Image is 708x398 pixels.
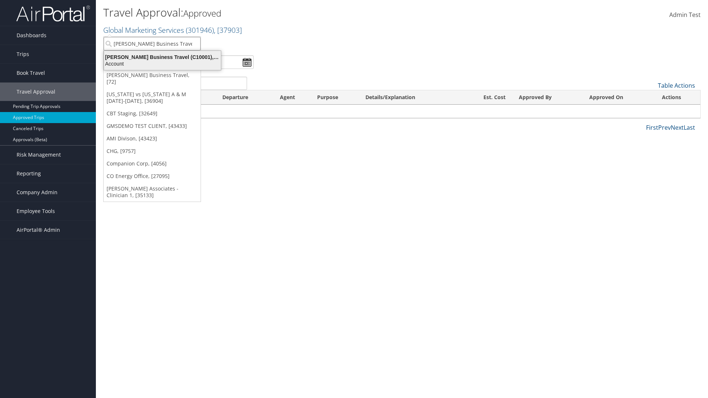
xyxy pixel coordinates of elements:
a: Admin Test [669,4,701,27]
div: Account [100,60,225,67]
h1: Travel Approval: [103,5,502,20]
div: [PERSON_NAME] Business Travel (C10001), [72] [100,54,225,60]
a: Prev [658,123,671,132]
span: Company Admin [17,183,58,202]
a: GMSDEMO TEST CLIENT, [43433] [104,120,201,132]
a: Last [684,123,695,132]
th: Actions [655,90,700,105]
span: ( 301946 ) [186,25,214,35]
span: Risk Management [17,146,61,164]
a: Table Actions [658,81,695,90]
a: [PERSON_NAME] Associates - Clinician 1, [35133] [104,182,201,202]
span: AirPortal® Admin [17,221,60,239]
small: Approved [183,7,221,19]
span: Employee Tools [17,202,55,220]
span: Admin Test [669,11,701,19]
a: CHG, [9757] [104,145,201,157]
a: CO Energy Office, [27095] [104,170,201,182]
input: Search Accounts [104,37,201,50]
th: Purpose [310,90,358,105]
span: Trips [17,45,29,63]
a: [PERSON_NAME] Business Travel, [72] [104,69,201,88]
th: Details/Explanation [359,90,462,105]
th: Departure: activate to sort column ascending [216,90,273,105]
a: Companion Corp, [4056] [104,157,201,170]
span: Travel Approval [17,83,55,101]
a: AMI Divison, [43423] [104,132,201,145]
th: Est. Cost: activate to sort column ascending [462,90,512,105]
a: [US_STATE] vs [US_STATE] A & M [DATE]-[DATE], [36904] [104,88,201,107]
a: CBT Staging, [32649] [104,107,201,120]
a: First [646,123,658,132]
span: , [ 37903 ] [214,25,242,35]
th: Agent [273,90,310,105]
td: No data available in table [104,105,700,118]
th: Approved On: activate to sort column ascending [583,90,655,105]
th: Approved By: activate to sort column ascending [512,90,583,105]
a: Global Marketing Services [103,25,242,35]
img: airportal-logo.png [16,5,90,22]
span: Dashboards [17,26,46,45]
p: Filter: [103,39,502,48]
span: Book Travel [17,64,45,82]
span: Reporting [17,164,41,183]
a: Next [671,123,684,132]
